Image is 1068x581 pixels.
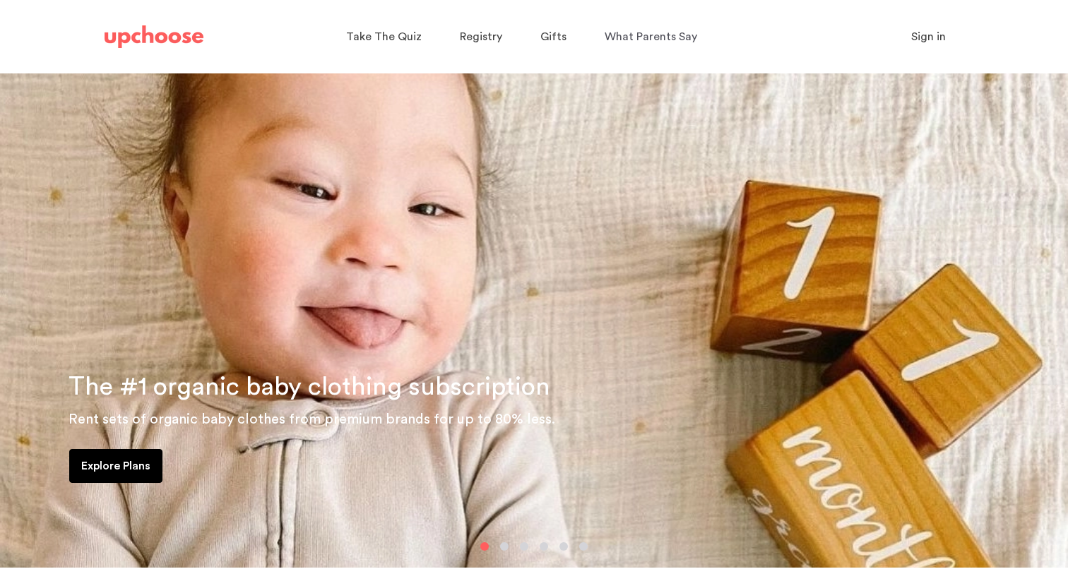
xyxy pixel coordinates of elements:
[540,23,571,51] a: Gifts
[540,31,566,42] span: Gifts
[346,31,422,42] span: Take The Quiz
[911,31,946,42] span: Sign in
[69,449,162,483] a: Explore Plans
[105,23,203,52] a: UpChoose
[605,23,701,51] a: What Parents Say
[69,408,1051,431] p: Rent sets of organic baby clothes from premium brands for up to 80% less.
[894,23,963,51] button: Sign in
[69,374,550,400] span: The #1 organic baby clothing subscription
[105,25,203,48] img: UpChoose
[460,31,502,42] span: Registry
[81,457,150,474] p: Explore Plans
[460,23,506,51] a: Registry
[605,31,697,42] span: What Parents Say
[346,23,426,51] a: Take The Quiz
